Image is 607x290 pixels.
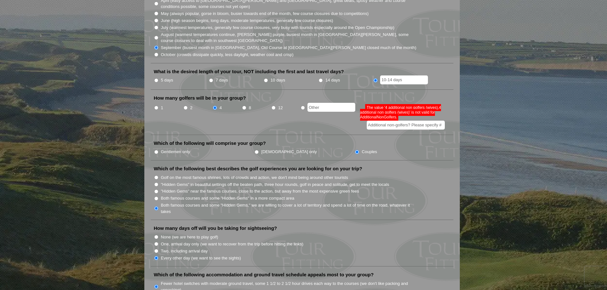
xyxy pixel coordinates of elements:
label: July (warmest temperatures, generally few course closures, very busy with tourists especially aro... [161,25,394,31]
label: 2 [190,105,192,111]
label: 7 days [216,77,228,83]
label: "Hidden Gems" in beautiful settings off the beaten path, three hour rounds, golf in peace and sol... [161,181,389,188]
label: One, arrival day only (we want to recover from the trip before hitting the links) [161,241,303,247]
label: September (busiest month in [GEOGRAPHIC_DATA], Old Course at [GEOGRAPHIC_DATA][PERSON_NAME] close... [161,45,416,51]
label: Which of the following best describes the golf experiences you are looking for on your trip? [154,166,362,172]
label: Two, including arrival day [161,248,208,254]
input: Other [380,75,428,84]
label: Every other day (we want to see the sights) [161,255,241,261]
label: October (crowds dissipate quickly, less daylight, weather cool and crisp) [161,52,294,58]
label: May (always popular, gorse in bloom, busier towards end of the month, few course closures due to ... [161,11,369,17]
label: How many days off will you be taking for sightseeing? [154,225,277,231]
label: 8 [249,105,251,111]
label: What is the desired length of your tour, NOT including the first and last travel days? [154,68,344,75]
label: 5 days [161,77,173,83]
label: 10 days [271,77,285,83]
label: 4 [220,105,222,111]
label: 14 days [325,77,340,83]
span: The value '4 additional non golfers (wives),4 additional non golfers (wives)' is not valid for Ad... [360,104,441,121]
input: Additional non-golfers? Please specify # [367,121,445,130]
label: 12 [278,105,283,111]
label: Gentlemen only [161,149,190,155]
label: Couples [362,149,377,155]
label: Golf on the most famous shrines, lots of crowds and action, we don't mind being around other tour... [161,174,348,181]
label: Both famous courses and some "Hidden Gems," we are willing to cover a lot of territory and spend ... [161,202,417,215]
label: June (high season begins, long days, moderate temperatures, generally few course closures) [161,18,333,24]
label: Which of the following will comprise your group? [154,140,266,146]
label: "Hidden Gems" near the famous courses, close to the action, but away from the most expensive gree... [161,188,359,195]
label: 1 [161,105,163,111]
label: August (warmest temperatures continue, [PERSON_NAME] purple, busiest month in [GEOGRAPHIC_DATA][P... [161,32,417,44]
label: Which of the following accommodation and ground travel schedule appeals most to your group? [154,272,374,278]
label: None (we are here to play golf) [161,234,218,240]
label: Both famous courses and some "Hidden Gems" in a more compact area [161,195,294,202]
label: [DEMOGRAPHIC_DATA] only [261,149,317,155]
label: How many golfers will be in your group? [154,95,246,101]
input: Other [307,103,355,112]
